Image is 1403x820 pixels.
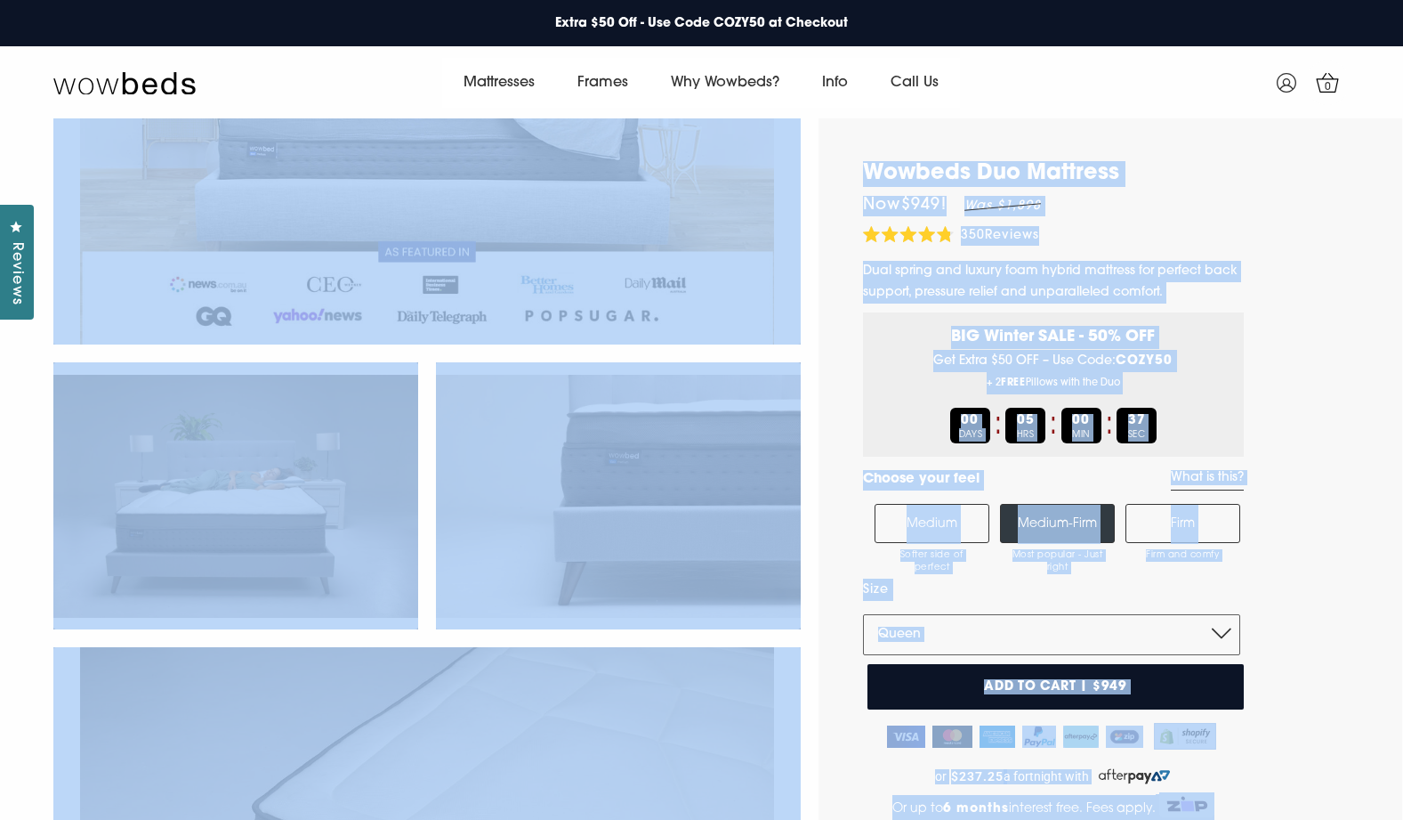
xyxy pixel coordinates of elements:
[961,229,985,242] span: 350
[943,802,1009,816] strong: 6 months
[867,664,1244,710] button: Add to cart | $949
[1128,414,1146,427] b: 37
[935,769,947,784] span: or
[1000,504,1115,543] label: Medium-Firm
[863,264,1238,299] span: Dual spring and luxury foam hybrid mattress for perfect back support, pressure relief and unparal...
[876,313,1230,349] p: BIG Winter SALE - 50% OFF
[863,161,1244,187] h1: Wowbeds Duo Mattress
[1305,61,1350,105] a: 0
[985,229,1039,242] span: Reviews
[876,372,1230,394] span: + 2 Pillows with the Duo
[980,726,1016,748] img: American Express Logo
[1319,78,1337,96] span: 0
[869,58,960,108] a: Call Us
[1061,408,1101,443] div: MIN
[1135,549,1230,562] span: Firm and comfy
[964,199,1041,213] em: Was $1,898
[1017,414,1035,427] b: 05
[863,579,1240,601] label: Size
[1106,726,1143,748] img: ZipPay Logo
[863,226,1039,247] div: 350Reviews
[961,414,979,427] b: 00
[892,802,1156,816] span: Or up to interest free. Fees apply.
[876,354,1230,394] span: Get Extra $50 OFF – Use Code:
[442,58,556,108] a: Mattresses
[649,58,801,108] a: Why Wowbeds?
[863,763,1244,790] a: or $237.25 a fortnight with
[1063,726,1099,748] img: AfterPay Logo
[863,470,980,491] h4: Choose your feel
[556,58,649,108] a: Frames
[1125,504,1240,543] label: Firm
[932,726,972,748] img: MasterCard Logo
[53,70,196,95] img: Wow Beds Logo
[887,726,925,748] img: Visa Logo
[1171,470,1244,491] a: What is this?
[875,504,989,543] label: Medium
[1116,354,1173,368] b: COZY50
[546,5,857,42] a: Extra $50 Off - Use Code COZY50 at Checkout
[801,58,869,108] a: Info
[1154,723,1216,750] img: Shopify secure badge
[863,198,947,214] span: Now $949 !
[1159,792,1214,817] img: Zip Logo
[1072,414,1090,427] b: 00
[884,549,980,574] span: Softer side of perfect
[951,769,1004,784] strong: $237.25
[950,408,990,443] div: DAYS
[1022,726,1056,748] img: PayPal Logo
[1004,769,1089,784] span: a fortnight with
[1117,408,1157,443] div: SEC
[1001,378,1026,388] b: FREE
[1010,549,1105,574] span: Most popular - Just right
[1005,408,1045,443] div: HRS
[4,242,28,305] span: Reviews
